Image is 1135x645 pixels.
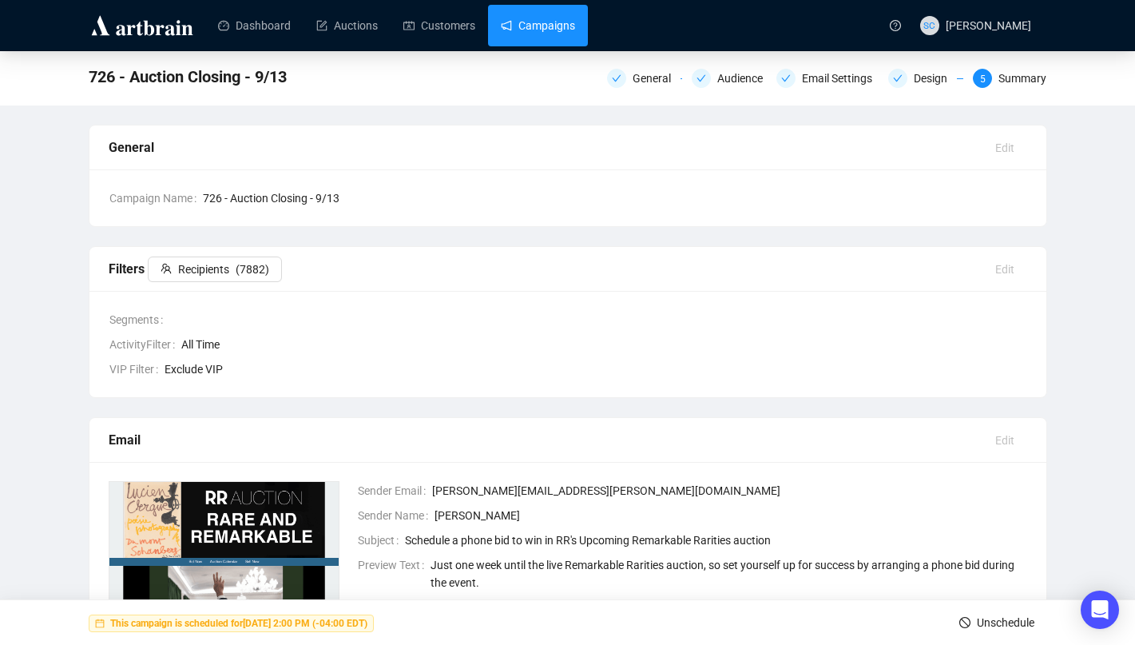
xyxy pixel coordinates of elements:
[959,617,970,628] span: stop
[888,69,963,88] div: Design
[432,482,1027,500] span: [PERSON_NAME][EMAIL_ADDRESS][PERSON_NAME][DOMAIN_NAME]
[218,5,291,46] a: Dashboard
[358,507,435,524] span: Sender Name
[316,5,378,46] a: Auctions
[802,69,882,88] div: Email Settings
[776,69,879,88] div: Email Settings
[109,261,282,277] span: Filters
[358,482,432,500] span: Sender Email
[95,619,105,628] span: calendar
[181,336,1027,353] span: All Time
[403,5,475,46] a: Customers
[109,336,181,353] span: ActivityFilter
[89,13,196,38] img: logo
[977,600,1034,645] span: Unschedule
[607,69,682,88] div: General
[946,19,1031,32] span: [PERSON_NAME]
[165,360,1027,378] span: Exclude VIP
[431,556,1027,591] span: Just one week until the live Remarkable Rarities auction, so set yourself up for success by arran...
[482,599,1027,616] span: [DATE] 11:36 AM (-04:00 )
[717,69,772,88] div: Audience
[405,532,1027,549] span: Schedule a phone bid to win in RR's Upcoming Remarkable Rarities auction
[982,257,1027,282] button: Edit
[633,69,681,88] div: General
[358,532,405,549] span: Subject
[696,74,706,83] span: check
[692,69,767,88] div: Audience
[980,74,986,85] span: 5
[914,69,957,88] div: Design
[110,618,367,629] strong: This campaign is scheduled for [DATE] 2:00 PM (-04:00 EDT)
[203,189,1027,207] span: 726 - Auction Closing - 9/13
[501,5,575,46] a: Campaigns
[435,507,1027,524] span: [PERSON_NAME]
[946,610,1047,635] button: Unschedule
[923,18,935,33] span: SC
[109,311,169,328] span: Segments
[781,74,791,83] span: check
[161,263,172,274] span: team
[109,189,203,207] span: Campaign Name
[178,261,229,278] span: Recipients
[998,69,1046,88] div: Summary
[982,428,1027,453] button: Edit
[358,599,482,616] span: Was Last Generated At
[148,257,282,282] button: Recipients(7882)
[1081,591,1119,629] div: Open Intercom Messenger
[236,261,269,278] span: ( 7882 )
[89,64,287,90] span: 726 - Auction Closing - 9/13
[109,430,982,450] div: Email
[890,20,901,31] span: question-circle
[982,135,1027,161] button: Edit
[973,69,1046,88] div: 5Summary
[109,360,165,378] span: VIP Filter
[358,556,431,591] span: Preview Text
[612,74,621,83] span: check
[109,137,982,157] div: General
[893,74,903,83] span: check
